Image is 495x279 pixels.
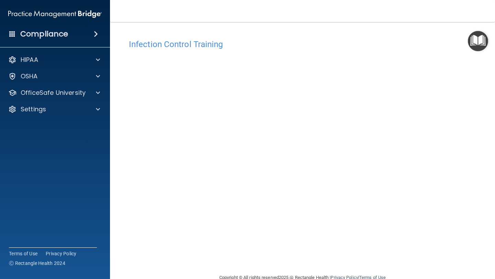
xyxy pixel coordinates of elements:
h4: Infection Control Training [129,40,476,49]
a: Privacy Policy [46,250,77,257]
a: HIPAA [8,56,100,64]
a: Settings [8,105,100,113]
img: PMB logo [8,7,102,21]
span: Ⓒ Rectangle Health 2024 [9,260,65,267]
a: OfficeSafe University [8,89,100,97]
h4: Compliance [20,29,68,39]
p: OfficeSafe University [21,89,86,97]
a: OSHA [8,72,100,80]
iframe: infection-control-training [129,53,473,264]
p: Settings [21,105,46,113]
a: Terms of Use [9,250,37,257]
button: Open Resource Center [468,31,488,51]
p: HIPAA [21,56,38,64]
p: OSHA [21,72,38,80]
